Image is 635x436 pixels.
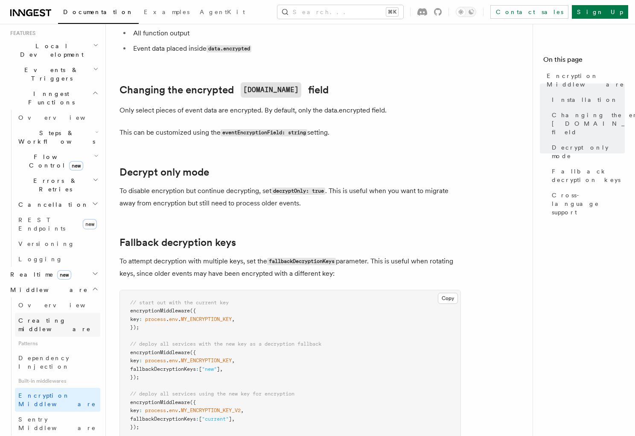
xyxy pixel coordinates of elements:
span: . [166,316,169,322]
span: process [145,358,166,364]
button: Steps & Workflows [15,125,100,149]
span: Logging [18,256,63,263]
span: "new" [202,366,217,372]
span: }); [130,324,139,330]
span: . [178,316,181,322]
span: MY_ENCRYPTION_KEY [181,358,232,364]
span: encryptionMiddleware [130,349,190,355]
span: . [178,407,181,413]
button: Errors & Retries [15,173,100,197]
a: Documentation [58,3,139,24]
span: // deploy all services using the new key for encryption [130,391,294,397]
span: Events & Triggers [7,66,93,83]
a: Fallback decryption keys [119,237,236,248]
span: Encryption Middleware [18,392,96,407]
a: REST Endpointsnew [15,212,100,236]
kbd: ⌘K [386,8,398,16]
span: . [166,358,169,364]
span: : [139,316,142,322]
span: // deploy all services with the new key as a decryption fallback [130,341,321,347]
span: Installation [552,95,618,104]
a: Overview [15,110,100,125]
button: Inngest Functions [7,86,100,110]
span: : [196,416,199,422]
code: [DOMAIN_NAME] [241,82,301,98]
span: Steps & Workflows [15,129,95,146]
span: Documentation [63,9,134,15]
span: Overview [18,114,106,121]
div: Middleware [7,297,100,436]
code: eventEncryptionField: string [221,129,307,136]
span: ({ [190,308,196,314]
span: Cancellation [15,200,89,209]
span: Errors & Retries [15,176,93,193]
a: Changing the encrypted[DOMAIN_NAME]field [119,82,329,98]
span: : [139,358,142,364]
span: , [241,407,244,413]
span: env [169,407,178,413]
span: env [169,316,178,322]
a: Sign Up [572,5,628,19]
span: , [220,366,223,372]
li: Event data placed inside [131,43,461,55]
button: Cancellation [15,197,100,212]
span: : [196,366,199,372]
button: Events & Triggers [7,62,100,86]
a: Contact sales [490,5,568,19]
span: Examples [144,9,189,15]
span: process [145,316,166,322]
span: process [145,407,166,413]
p: To disable encryption but continue decrypting, set . This is useful when you want to migrate away... [119,185,461,209]
button: Realtimenew [7,267,100,282]
code: decryptOnly: true [271,188,325,195]
span: key [130,358,139,364]
span: Versioning [18,240,75,247]
span: , [232,358,235,364]
span: Sentry Middleware [18,416,96,431]
span: new [57,270,71,280]
p: This can be customized using the setting. [119,127,461,139]
a: Changing the encrypted [DOMAIN_NAME] field [548,107,625,140]
a: Versioning [15,236,100,251]
span: Realtime [7,270,71,279]
a: Installation [548,92,625,107]
a: Examples [139,3,195,23]
p: To attempt decryption with multiple keys, set the parameter. This is useful when rotating keys, s... [119,255,461,280]
p: Only select pieces of event data are encrypted. By default, only the data.encrypted field. [119,104,461,116]
span: encryptionMiddleware [130,399,190,405]
a: Overview [15,297,100,313]
span: REST Endpoints [18,217,65,232]
span: key [130,407,139,413]
a: Dependency Injection [15,350,100,374]
a: Cross-language support [548,188,625,220]
h4: On this page [543,55,625,68]
span: Inngest Functions [7,90,92,107]
span: fallbackDecryptionKeys [130,366,196,372]
code: fallbackDecryptionKeys [267,258,336,265]
span: }); [130,424,139,430]
code: data.encrypted [207,45,251,52]
span: MY_ENCRYPTION_KEY [181,316,232,322]
button: Toggle dark mode [456,7,476,17]
span: env [169,358,178,364]
a: Decrypt only mode [119,166,209,178]
button: Flow Controlnew [15,149,100,173]
span: . [178,358,181,364]
span: ] [217,366,220,372]
a: Logging [15,251,100,267]
span: new [83,219,97,229]
span: ({ [190,399,196,405]
span: MY_ENCRYPTION_KEY_V2 [181,407,241,413]
span: Flow Control [15,153,94,170]
span: Encryption Middleware [547,72,625,89]
span: : [139,407,142,413]
span: [ [199,366,202,372]
span: encryptionMiddleware [130,308,190,314]
a: Encryption Middleware [543,68,625,92]
span: Overview [18,302,106,309]
span: new [69,161,83,170]
a: Encryption Middleware [15,388,100,412]
span: Fallback decryption keys [552,167,625,184]
span: Local Development [7,42,93,59]
button: Copy [438,293,458,304]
